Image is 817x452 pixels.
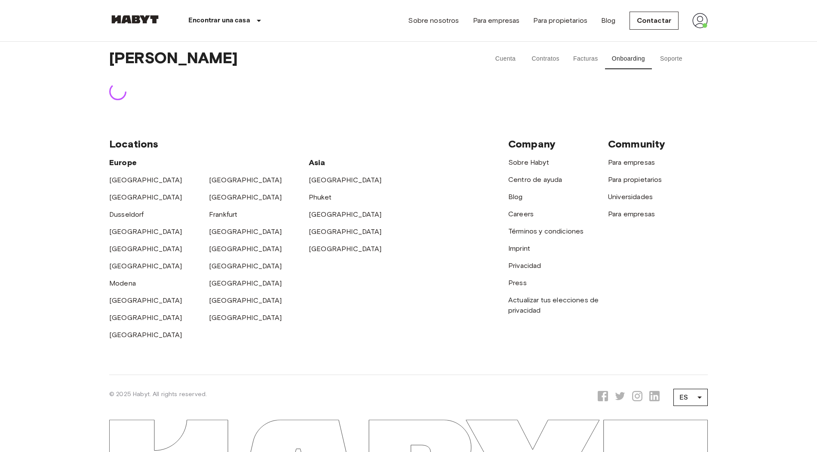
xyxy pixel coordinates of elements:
[309,210,382,218] a: [GEOGRAPHIC_DATA]
[309,176,382,184] a: [GEOGRAPHIC_DATA]
[508,175,562,184] a: Centro de ayuda
[109,262,182,270] a: [GEOGRAPHIC_DATA]
[508,158,549,166] a: Sobre Habyt
[608,158,655,166] a: Para empresas
[508,244,530,252] a: Imprint
[109,245,182,253] a: [GEOGRAPHIC_DATA]
[508,227,584,235] a: Términos y condiciones
[533,15,587,26] a: Para propietarios
[608,193,653,201] a: Universidades
[630,12,679,30] a: Contactar
[209,210,237,218] a: Frankfurt
[209,193,282,201] a: [GEOGRAPHIC_DATA]
[508,138,556,150] span: Company
[601,15,616,26] a: Blog
[508,296,599,314] a: Actualizar tus elecciones de privacidad
[209,279,282,287] a: [GEOGRAPHIC_DATA]
[508,261,541,270] a: Privacidad
[109,193,182,201] a: [GEOGRAPHIC_DATA]
[309,245,382,253] a: [GEOGRAPHIC_DATA]
[109,391,207,398] span: © 2025 Habyt. All rights reserved.
[109,158,137,167] span: Europe
[486,49,525,69] button: Cuenta
[508,210,534,218] a: Careers
[608,210,655,218] a: Para empresas
[309,158,326,167] span: Asia
[209,176,282,184] a: [GEOGRAPHIC_DATA]
[209,245,282,253] a: [GEOGRAPHIC_DATA]
[309,193,332,201] a: Phuket
[109,296,182,304] a: [GEOGRAPHIC_DATA]
[109,228,182,236] a: [GEOGRAPHIC_DATA]
[608,175,662,184] a: Para propietarios
[109,49,462,69] span: [PERSON_NAME]
[652,49,691,69] button: Soporte
[209,228,282,236] a: [GEOGRAPHIC_DATA]
[209,262,282,270] a: [GEOGRAPHIC_DATA]
[209,296,282,304] a: [GEOGRAPHIC_DATA]
[109,15,161,24] img: Habyt
[508,279,527,287] a: Press
[188,15,250,26] p: Encontrar una casa
[109,314,182,322] a: [GEOGRAPHIC_DATA]
[408,15,459,26] a: Sobre nosotros
[209,314,282,322] a: [GEOGRAPHIC_DATA]
[473,15,520,26] a: Para empresas
[605,49,652,69] button: Onboarding
[566,49,605,69] button: Facturas
[608,138,665,150] span: Community
[109,138,158,150] span: Locations
[673,385,708,409] div: ES
[508,193,523,201] a: Blog
[109,279,136,287] a: Modena
[109,331,182,339] a: [GEOGRAPHIC_DATA]
[109,176,182,184] a: [GEOGRAPHIC_DATA]
[525,49,566,69] button: Contratos
[309,228,382,236] a: [GEOGRAPHIC_DATA]
[692,13,708,28] img: avatar
[109,210,144,218] a: Dusseldorf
